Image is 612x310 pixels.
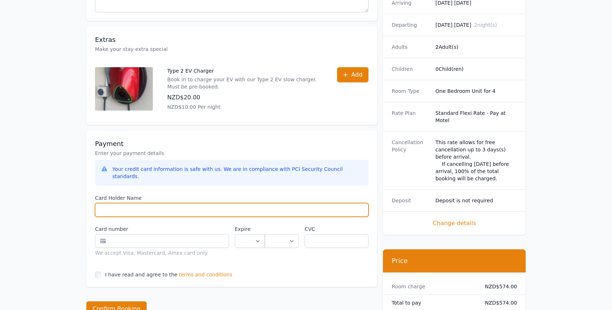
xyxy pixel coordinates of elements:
dd: NZD$574.00 [479,299,517,306]
dt: Deposit [392,197,430,204]
h3: Payment [95,139,369,148]
label: Expire [235,225,265,233]
p: NZD$10.00 Per night [167,103,323,111]
label: Card Holder Name [95,194,369,202]
dt: Children [392,65,430,73]
label: I have read and agree to the [105,272,177,277]
label: . [265,225,299,233]
div: We accept Visa, Mastercard, Amex card only. [95,249,229,257]
dd: 2 Adult(s) [435,43,517,51]
dt: Adults [392,43,430,51]
p: Enter your payment details [95,150,369,157]
dt: Total to pay [392,299,473,306]
p: Type 2 EV Charger [167,67,323,74]
dd: Deposit is not required [435,197,517,204]
p: Book in to charge your EV with our Type 2 EV slow charger. Must be pre-booked. [167,76,323,90]
dd: One Bedroom Unit for 4 [435,87,517,95]
span: Add [351,70,362,79]
span: terms and conditions [179,271,232,278]
h3: Extras [95,35,369,44]
h3: Price [392,257,517,265]
div: Your credit card information is safe with us. We are in compliance with PCI Security Council stan... [112,165,363,180]
span: Change details [392,219,517,228]
label: CVC [305,225,369,233]
button: Add [337,67,369,82]
dd: NZD$574.00 [479,283,517,290]
img: Type 2 EV Charger [95,67,153,111]
dt: Rate Plan [392,109,430,124]
p: Make your stay extra special [95,46,369,53]
div: This rate allows for free cancellation up to 3 days(s) before arrival. If cancelling [DATE] befor... [435,139,517,182]
dt: Room Type [392,87,430,95]
label: Card number [95,225,229,233]
dt: Cancellation Policy [392,139,430,182]
dd: 0 Child(ren) [435,65,517,73]
dt: Departing [392,21,430,29]
dt: Room charge [392,283,473,290]
p: NZD$20.00 [167,93,323,102]
dd: [DATE] [DATE] [435,21,517,29]
span: 2 night(s) [474,22,497,28]
dd: Standard Flexi Rate - Pay at Motel [435,109,517,124]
